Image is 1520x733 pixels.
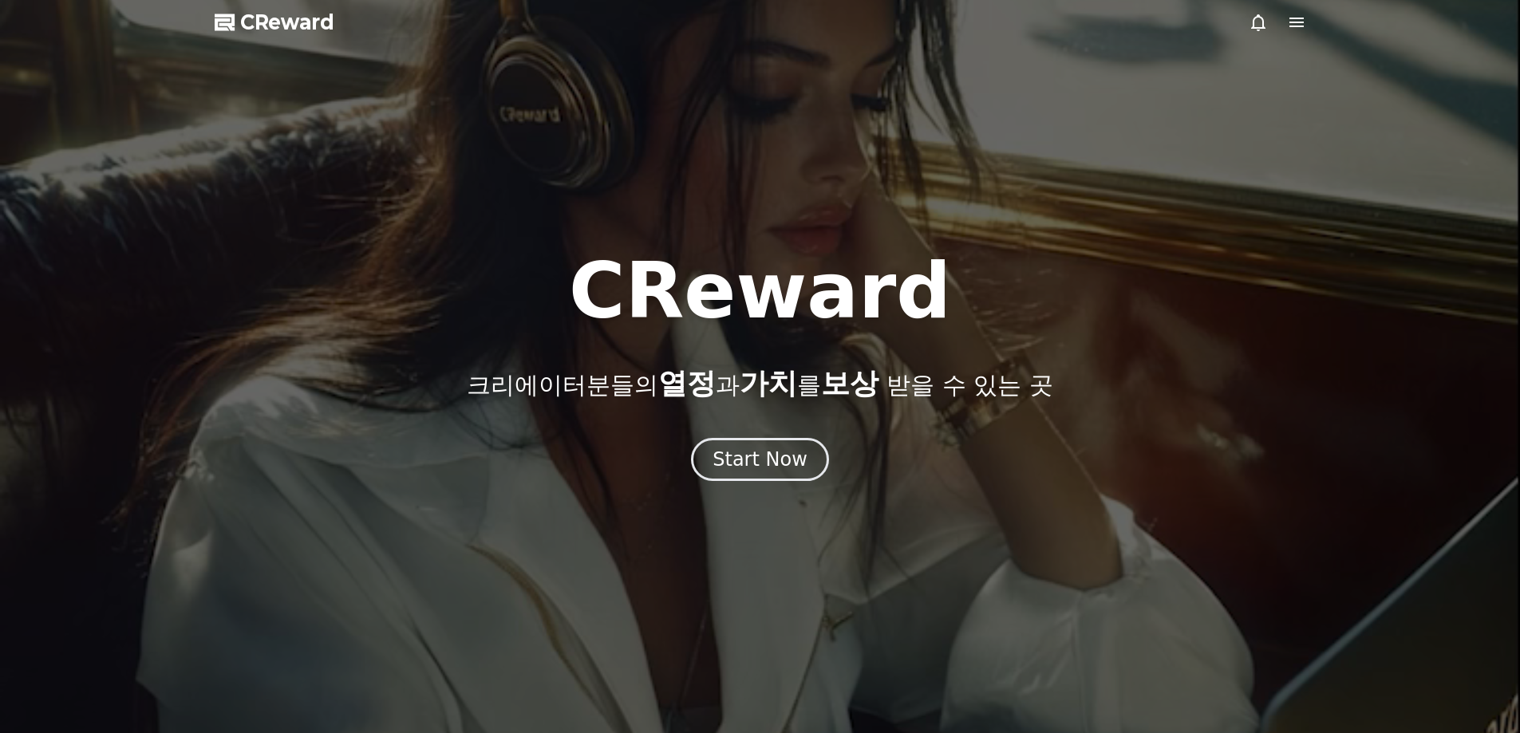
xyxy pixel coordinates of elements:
h1: CReward [569,253,951,329]
button: Start Now [691,438,829,481]
a: Start Now [691,454,829,469]
span: 열정 [658,367,716,400]
div: Start Now [713,447,807,472]
a: CReward [215,10,334,35]
span: CReward [240,10,334,35]
span: 보상 [821,367,878,400]
p: 크리에이터분들의 과 를 받을 수 있는 곳 [467,368,1052,400]
span: 가치 [740,367,797,400]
